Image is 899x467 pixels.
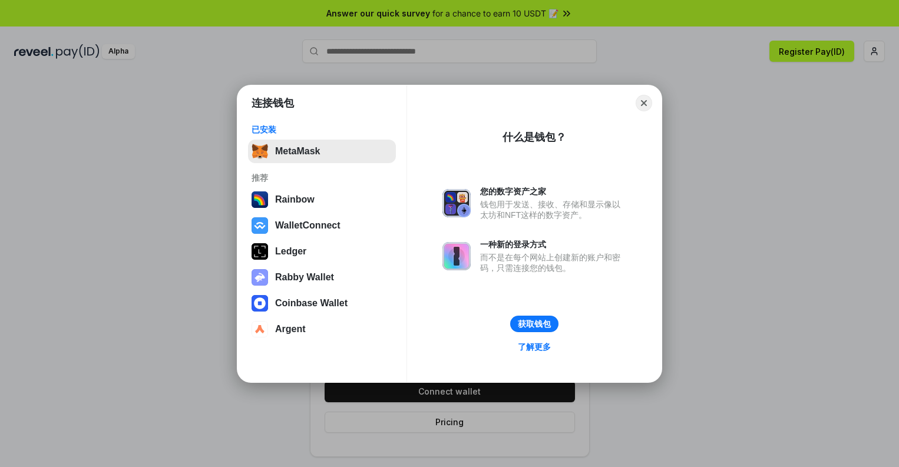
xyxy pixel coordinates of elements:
img: svg+xml,%3Csvg%20fill%3D%22none%22%20height%3D%2233%22%20viewBox%3D%220%200%2035%2033%22%20width%... [252,143,268,160]
button: Close [636,95,652,111]
img: svg+xml,%3Csvg%20width%3D%22120%22%20height%3D%22120%22%20viewBox%3D%220%200%20120%20120%22%20fil... [252,191,268,208]
div: 了解更多 [518,342,551,352]
img: svg+xml,%3Csvg%20width%3D%2228%22%20height%3D%2228%22%20viewBox%3D%220%200%2028%2028%22%20fill%3D... [252,295,268,312]
img: svg+xml,%3Csvg%20width%3D%2228%22%20height%3D%2228%22%20viewBox%3D%220%200%2028%2028%22%20fill%3D... [252,217,268,234]
div: 推荐 [252,173,392,183]
div: Rainbow [275,194,315,205]
div: Argent [275,324,306,334]
img: svg+xml,%3Csvg%20xmlns%3D%22http%3A%2F%2Fwww.w3.org%2F2000%2Fsvg%22%20fill%3D%22none%22%20viewBox... [442,189,471,217]
button: WalletConnect [248,214,396,237]
button: Argent [248,317,396,341]
button: Rainbow [248,188,396,211]
h1: 连接钱包 [252,96,294,110]
div: 钱包用于发送、接收、存储和显示像以太坊和NFT这样的数字资产。 [480,199,626,220]
button: Ledger [248,240,396,263]
a: 了解更多 [511,339,558,355]
div: 已安装 [252,124,392,135]
button: MetaMask [248,140,396,163]
img: svg+xml,%3Csvg%20xmlns%3D%22http%3A%2F%2Fwww.w3.org%2F2000%2Fsvg%22%20fill%3D%22none%22%20viewBox... [442,242,471,270]
div: 而不是在每个网站上创建新的账户和密码，只需连接您的钱包。 [480,252,626,273]
div: Rabby Wallet [275,272,334,283]
img: svg+xml,%3Csvg%20xmlns%3D%22http%3A%2F%2Fwww.w3.org%2F2000%2Fsvg%22%20width%3D%2228%22%20height%3... [252,243,268,260]
img: svg+xml,%3Csvg%20width%3D%2228%22%20height%3D%2228%22%20viewBox%3D%220%200%2028%2028%22%20fill%3D... [252,321,268,337]
div: Coinbase Wallet [275,298,348,309]
img: svg+xml,%3Csvg%20xmlns%3D%22http%3A%2F%2Fwww.w3.org%2F2000%2Fsvg%22%20fill%3D%22none%22%20viewBox... [252,269,268,286]
div: MetaMask [275,146,320,157]
div: 获取钱包 [518,319,551,329]
div: WalletConnect [275,220,341,231]
button: Rabby Wallet [248,266,396,289]
div: 一种新的登录方式 [480,239,626,250]
div: Ledger [275,246,306,257]
div: 什么是钱包？ [503,130,566,144]
button: Coinbase Wallet [248,292,396,315]
div: 您的数字资产之家 [480,186,626,197]
button: 获取钱包 [510,316,558,332]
